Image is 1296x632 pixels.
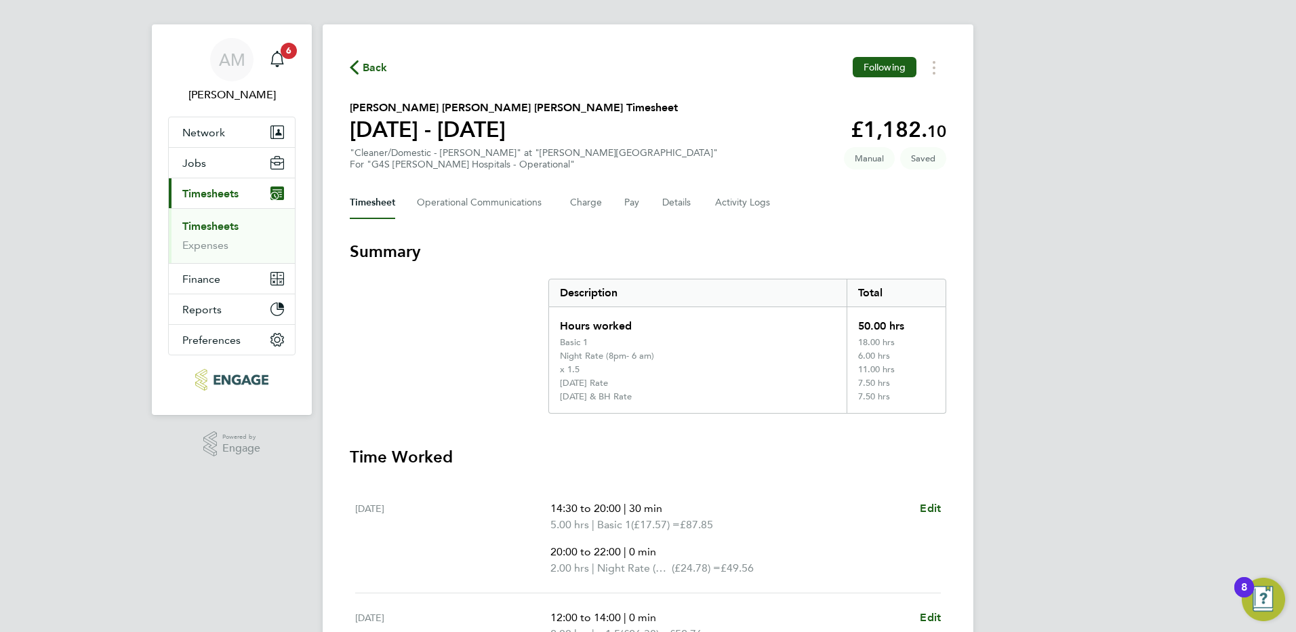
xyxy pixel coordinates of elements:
span: Following [864,61,906,73]
a: Edit [920,610,941,626]
div: Summary [548,279,946,414]
span: Reports [182,303,222,316]
nav: Main navigation [152,24,312,415]
div: "Cleaner/Domestic - [PERSON_NAME]" at "[PERSON_NAME][GEOGRAPHIC_DATA]" [350,147,718,170]
span: | [624,502,626,515]
div: [DATE] & BH Rate [560,391,632,402]
span: 14:30 to 20:00 [550,502,621,515]
app-decimal: £1,182. [851,117,946,142]
button: Timesheets [169,178,295,208]
button: Network [169,117,295,147]
div: Night Rate (8pm- 6 am) [560,351,654,361]
span: This timesheet was manually created. [844,147,895,170]
span: 0 min [629,545,656,558]
span: | [624,545,626,558]
span: Engage [222,443,260,454]
button: Back [350,59,388,76]
div: 8 [1241,587,1247,605]
div: Hours worked [549,307,847,337]
span: Night Rate (8pm- 6 am) [597,560,672,576]
span: Edit [920,502,941,515]
span: 0 min [629,611,656,624]
span: 5.00 hrs [550,518,589,531]
button: Open Resource Center, 8 new notifications [1242,578,1285,621]
span: £87.85 [680,518,713,531]
button: Jobs [169,148,295,178]
span: 30 min [629,502,662,515]
span: Basic 1 [597,517,631,533]
span: 12:00 to 14:00 [550,611,621,624]
div: Timesheets [169,208,295,263]
span: (£24.78) = [672,561,721,574]
div: Basic 1 [560,337,588,348]
span: Jobs [182,157,206,170]
span: | [592,518,594,531]
span: This timesheet is Saved. [900,147,946,170]
span: £49.56 [721,561,754,574]
button: Following [853,57,916,77]
span: 2.00 hrs [550,561,589,574]
span: Finance [182,273,220,285]
button: Timesheet [350,186,395,219]
div: Total [847,279,946,307]
div: [DATE] Rate [560,378,608,389]
span: Allyx Miller [168,87,296,103]
div: Description [549,279,847,307]
button: Preferences [169,325,295,355]
span: Back [363,60,388,76]
div: 6.00 hrs [847,351,946,364]
a: 6 [264,38,291,81]
button: Finance [169,264,295,294]
div: x 1.5 [560,364,580,375]
span: 10 [927,121,946,141]
button: Details [662,186,693,219]
a: Edit [920,500,941,517]
h2: [PERSON_NAME] [PERSON_NAME] [PERSON_NAME] Timesheet [350,100,678,116]
button: Reports [169,294,295,324]
span: 6 [281,43,297,59]
div: 7.50 hrs [847,378,946,391]
h3: Summary [350,241,946,262]
button: Charge [570,186,603,219]
span: AM [219,51,245,68]
h1: [DATE] - [DATE] [350,116,678,143]
div: 11.00 hrs [847,364,946,378]
h3: Time Worked [350,446,946,468]
div: [DATE] [355,500,550,576]
a: Go to home page [168,369,296,391]
button: Activity Logs [715,186,772,219]
a: AM[PERSON_NAME] [168,38,296,103]
a: Expenses [182,239,228,252]
span: (£17.57) = [631,518,680,531]
a: Timesheets [182,220,239,233]
button: Timesheets Menu [922,57,946,78]
span: Powered by [222,431,260,443]
button: Operational Communications [417,186,548,219]
span: | [592,561,594,574]
div: 50.00 hrs [847,307,946,337]
span: | [624,611,626,624]
span: Timesheets [182,187,239,200]
button: Pay [624,186,641,219]
div: 7.50 hrs [847,391,946,413]
div: For "G4S [PERSON_NAME] Hospitals - Operational" [350,159,718,170]
span: Preferences [182,334,241,347]
span: 20:00 to 22:00 [550,545,621,558]
img: rec-solutions-logo-retina.png [195,369,268,391]
div: 18.00 hrs [847,337,946,351]
span: Network [182,126,225,139]
a: Powered byEngage [203,431,261,457]
span: Edit [920,611,941,624]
